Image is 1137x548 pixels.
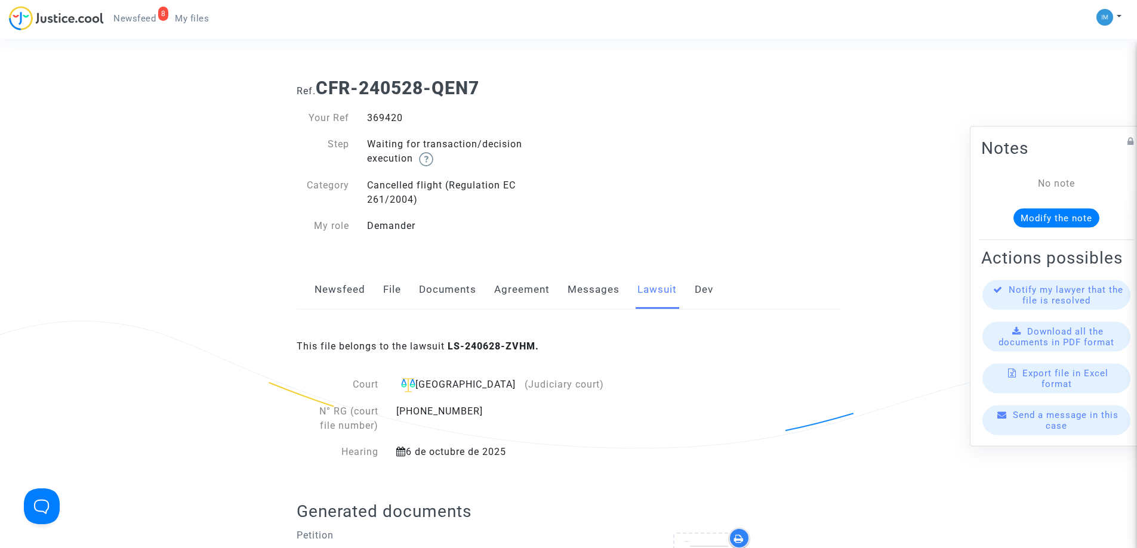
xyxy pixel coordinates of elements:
a: Newsfeed [315,270,365,309]
h2: Actions possibles [981,247,1132,268]
span: Download all the documents in PDF format [999,326,1114,347]
a: File [383,270,401,309]
span: Export file in Excel format [1022,367,1108,389]
div: [GEOGRAPHIC_DATA] [396,377,620,392]
b: CFR-240528-QEN7 [316,78,479,98]
div: 8 [158,7,169,21]
button: Modify the note [1013,208,1099,227]
span: Send a message in this case [1013,409,1118,431]
div: Waiting for transaction/decision execution [358,137,569,166]
img: help.svg [419,152,433,166]
span: Notify my lawyer that the file is resolved [1009,284,1123,305]
div: 6 de octubre de 2025 [387,445,629,459]
div: Your Ref [288,111,358,125]
a: Lawsuit [637,270,677,309]
div: My role [288,219,358,233]
span: Newsfeed [113,13,156,24]
div: Category [288,178,358,207]
span: My files [175,13,209,24]
h2: Notes [981,137,1132,158]
div: [PHONE_NUMBER] [387,404,629,433]
a: Dev [695,270,713,309]
a: Documents [419,270,476,309]
div: Cancelled flight (Regulation EC 261/2004) [358,178,569,207]
div: Court [297,377,387,392]
div: N° RG (court file number) [297,404,387,433]
span: Ref. [297,85,316,97]
span: This file belongs to the lawsuit [297,340,539,352]
div: Hearing [297,445,387,459]
a: My files [165,10,218,27]
div: 369420 [358,111,569,125]
p: Petition [297,528,560,543]
iframe: Help Scout Beacon - Open [24,488,60,524]
img: icon-faciliter-sm.svg [401,378,415,392]
img: a105443982b9e25553e3eed4c9f672e7 [1096,9,1113,26]
div: No note [999,176,1114,190]
img: jc-logo.svg [9,6,104,30]
h2: Generated documents [297,501,840,522]
a: 8Newsfeed [104,10,165,27]
div: Step [288,137,358,166]
a: Messages [568,270,620,309]
b: LS-240628-ZVHM. [448,340,539,352]
a: Agreement [494,270,550,309]
div: Demander [358,219,569,233]
span: (Judiciary court) [525,379,604,390]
